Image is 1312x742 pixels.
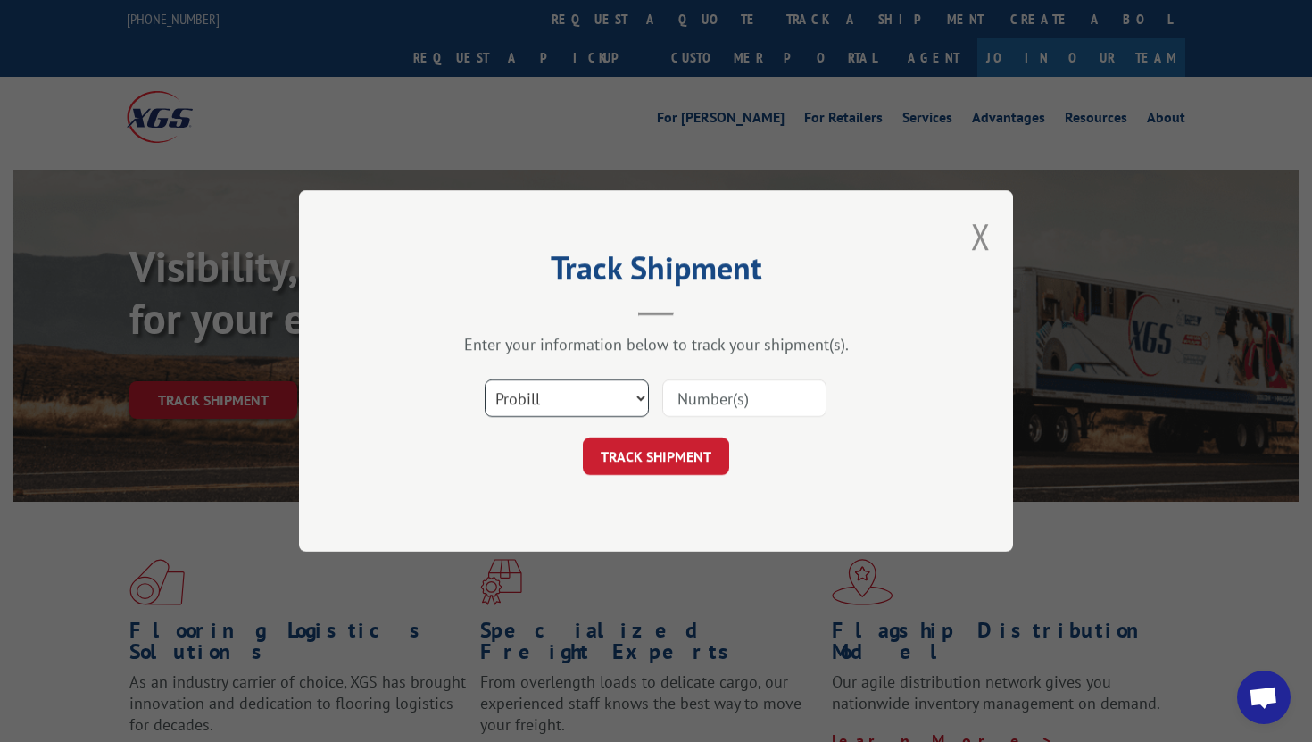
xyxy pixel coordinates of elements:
div: Open chat [1237,671,1291,724]
h2: Track Shipment [388,255,924,289]
input: Number(s) [662,379,826,417]
button: TRACK SHIPMENT [583,438,729,475]
div: Enter your information below to track your shipment(s). [388,334,924,354]
button: Close modal [971,213,991,260]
